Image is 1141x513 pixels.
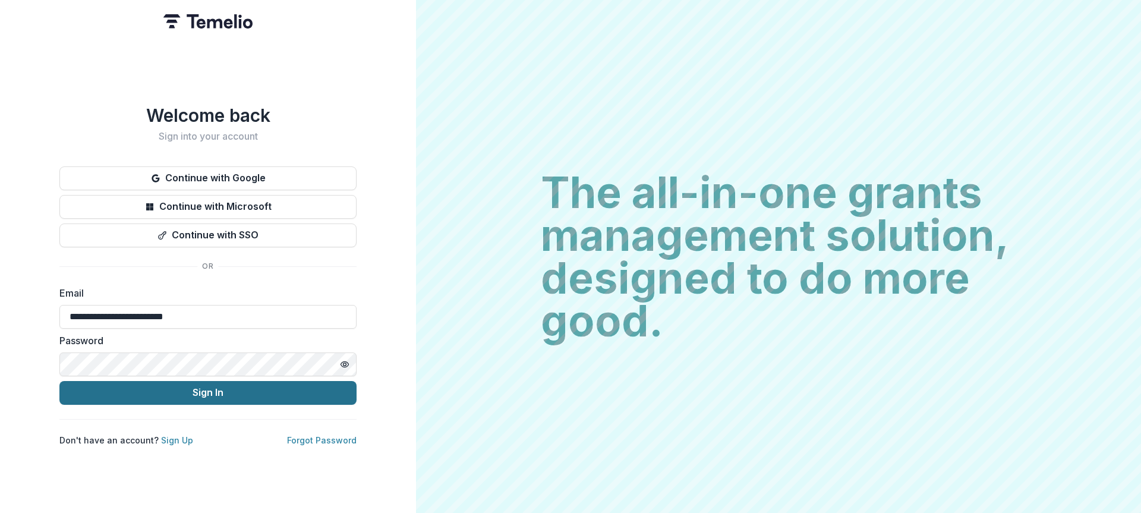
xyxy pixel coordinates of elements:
a: Sign Up [161,435,193,445]
h2: Sign into your account [59,131,357,142]
button: Sign In [59,381,357,405]
button: Continue with Microsoft [59,195,357,219]
label: Password [59,333,349,348]
img: Temelio [163,14,253,29]
p: Don't have an account? [59,434,193,446]
button: Toggle password visibility [335,355,354,374]
button: Continue with SSO [59,224,357,247]
a: Forgot Password [287,435,357,445]
label: Email [59,286,349,300]
button: Continue with Google [59,166,357,190]
h1: Welcome back [59,105,357,126]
